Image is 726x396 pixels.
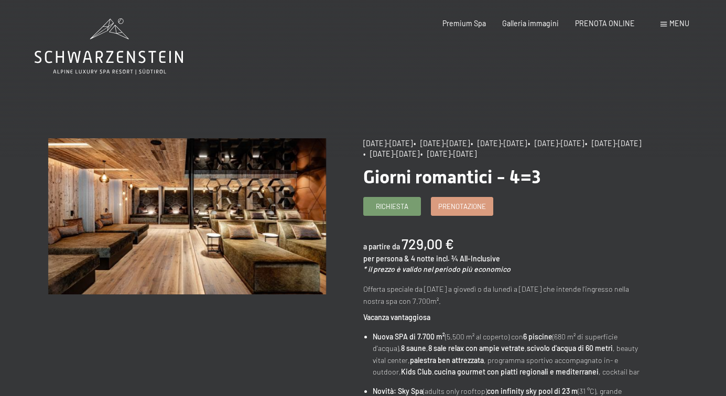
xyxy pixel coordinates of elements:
span: • [DATE]-[DATE] [414,139,470,148]
span: • [DATE]-[DATE] [528,139,584,148]
a: Galleria immagini [502,19,559,28]
span: • [DATE]-[DATE] [420,149,476,158]
span: • [DATE]-[DATE] [585,139,641,148]
strong: Nuova SPA di 7.700 m² [373,332,445,341]
em: * il prezzo è valido nel periodo più economico [363,265,511,273]
a: PRENOTA ONLINE [575,19,635,28]
p: Offerta speciale da [DATE] a giovedì o da lunedì a [DATE] che intende l'ingresso nella nostra spa... [363,283,641,307]
a: Richiesta [364,197,420,215]
span: 4 notte [411,254,435,263]
strong: Vacanza vantaggiosa [363,313,430,322]
img: Giorni romantici - 4=3 [48,138,326,294]
strong: 8 sale relax con ampie vetrate [428,344,525,353]
a: Premium Spa [442,19,486,28]
span: incl. ¾ All-Inclusive [436,254,500,263]
strong: Novità: Sky Spa [373,387,423,395]
strong: scivolo d'acqua di 60 metri [527,344,613,353]
strong: palestra ben attrezzata [410,356,484,365]
span: a partire da [363,242,400,251]
li: (5.500 m² al coperto) con (680 m² di superficie d'acqua), , , , beauty vital center, , programma ... [373,331,641,378]
span: [DATE]-[DATE] [363,139,413,148]
span: per persona & [363,254,409,263]
strong: cucina gourmet con piatti regionali e mediterranei [434,367,599,376]
strong: Kids Club [401,367,432,376]
span: • [DATE]-[DATE] [471,139,527,148]
span: Prenotazione [438,202,486,211]
a: Prenotazione [431,197,493,215]
strong: 6 piscine [523,332,552,341]
span: • [DATE]-[DATE] [363,149,419,158]
strong: con infinity sky pool di 23 m [487,387,578,395]
b: 729,00 € [402,235,454,252]
span: Menu [669,19,689,28]
span: Giorni romantici - 4=3 [363,166,541,188]
span: Richiesta [376,202,408,211]
strong: 8 saune [401,344,426,353]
